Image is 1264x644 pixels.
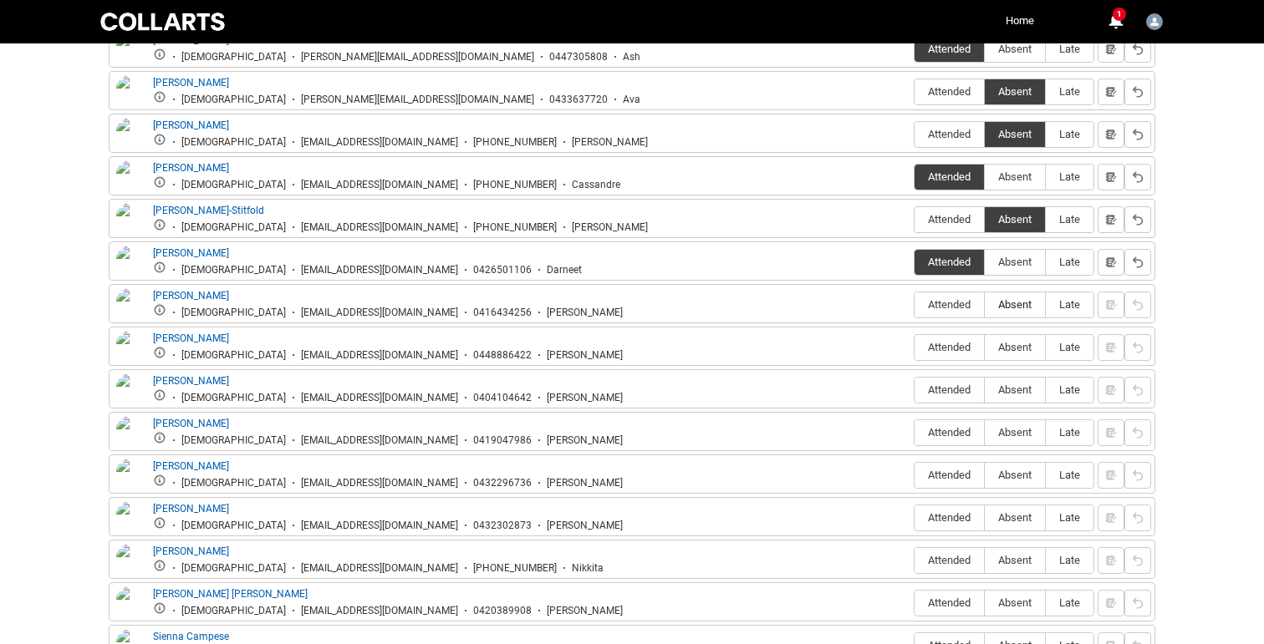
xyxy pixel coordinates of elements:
span: Attended [915,596,984,609]
span: Absent [985,511,1045,524]
div: 0419047986 [473,434,532,447]
button: User Profile Kathryn.Richards [1142,7,1167,33]
div: [PERSON_NAME][EMAIL_ADDRESS][DOMAIN_NAME] [301,51,534,63]
div: 0420389908 [473,605,532,617]
a: Home [1002,8,1038,33]
span: Absent [985,43,1045,55]
button: Reset [1124,505,1151,531]
a: [PERSON_NAME] [153,418,229,429]
div: [PHONE_NUMBER] [473,221,557,234]
span: Late [1046,298,1093,311]
div: [DEMOGRAPHIC_DATA] [181,477,286,489]
div: [PERSON_NAME] [547,477,623,489]
span: Attended [915,256,984,268]
div: [EMAIL_ADDRESS][DOMAIN_NAME] [301,392,458,404]
img: Ashlee Bell [116,33,143,69]
img: Darneet Chahil [116,246,143,282]
span: Late [1046,511,1093,524]
img: Ava Dean [116,75,143,112]
div: Ava [623,94,640,106]
div: [PERSON_NAME][EMAIL_ADDRESS][DOMAIN_NAME] [301,94,534,106]
img: Leo Osborne [116,501,143,538]
a: [PERSON_NAME] [153,545,229,557]
a: [PERSON_NAME] [153,247,229,259]
div: [EMAIL_ADDRESS][DOMAIN_NAME] [301,477,458,489]
span: Attended [915,213,984,226]
div: [DEMOGRAPHIC_DATA] [181,264,286,276]
div: Cassandre [572,179,620,191]
div: Darneet [547,264,582,276]
span: Attended [915,298,984,311]
span: Absent [985,596,1045,609]
button: Reset [1124,121,1151,148]
div: [PERSON_NAME] [572,136,648,149]
div: [DEMOGRAPHIC_DATA] [181,94,286,106]
span: Attended [915,511,984,524]
a: [PERSON_NAME] [153,332,229,344]
span: Attended [915,128,984,140]
div: [EMAIL_ADDRESS][DOMAIN_NAME] [301,307,458,319]
a: [PERSON_NAME] [153,460,229,472]
div: 0404104642 [473,392,532,404]
img: Cassandre Jeanne Danielle BOULAY [116,160,143,221]
div: [EMAIL_ADDRESS][DOMAIN_NAME] [301,221,458,234]
span: Late [1046,170,1093,183]
button: Reset [1124,419,1151,446]
span: Absent [985,298,1045,311]
span: Attended [915,383,984,396]
span: Attended [915,426,984,439]
div: 0432296736 [473,477,532,489]
button: Notes [1098,164,1124,190]
img: Hannah Srinivasan [116,373,143,410]
div: [DEMOGRAPHIC_DATA] [181,562,286,575]
a: [PERSON_NAME] [153,77,229,89]
span: Late [1046,596,1093,609]
div: [PERSON_NAME] [547,349,623,362]
a: [PERSON_NAME] [153,290,229,302]
a: [PERSON_NAME] [153,503,229,515]
div: [DEMOGRAPHIC_DATA] [181,221,286,234]
button: Reset [1124,164,1151,190]
button: Reset [1124,36,1151,63]
img: Ella Tucker [116,288,143,325]
div: Ash [623,51,640,63]
img: Brendan Murphy [116,118,143,155]
a: [PERSON_NAME] [153,375,229,387]
div: 0416434256 [473,307,532,319]
img: Charley Voderberg-Stitfold [116,203,143,251]
span: Late [1046,469,1093,481]
span: Late [1046,128,1093,140]
a: [PERSON_NAME] [PERSON_NAME] [153,588,308,600]
img: Samantha Victoria Wong [116,586,143,635]
img: Ella McKendrick [116,331,143,368]
div: [EMAIL_ADDRESS][DOMAIN_NAME] [301,349,458,362]
button: Reset [1124,590,1151,616]
div: [DEMOGRAPHIC_DATA] [181,136,286,149]
span: Attended [915,85,984,98]
div: [DEMOGRAPHIC_DATA] [181,434,286,447]
div: [PHONE_NUMBER] [473,562,557,575]
div: [DEMOGRAPHIC_DATA] [181,605,286,617]
span: Attended [915,43,984,55]
span: Late [1046,43,1093,55]
div: [PHONE_NUMBER] [473,179,557,191]
span: Attended [915,554,984,566]
button: Reset [1124,462,1151,489]
div: [EMAIL_ADDRESS][DOMAIN_NAME] [301,605,458,617]
div: [DEMOGRAPHIC_DATA] [181,307,286,319]
div: [EMAIL_ADDRESS][DOMAIN_NAME] [301,434,458,447]
span: Late [1046,554,1093,566]
span: Late [1046,383,1093,396]
span: Absent [985,128,1045,140]
button: Reset [1124,292,1151,318]
div: [DEMOGRAPHIC_DATA] [181,349,286,362]
div: 0432302873 [473,520,532,532]
div: [PERSON_NAME] [547,307,623,319]
span: Absent [985,469,1045,481]
div: [EMAIL_ADDRESS][DOMAIN_NAME] [301,136,458,149]
button: Reset [1124,377,1151,403]
a: [PERSON_NAME] [153,34,229,46]
span: Late [1046,341,1093,353]
span: Absent [985,426,1045,439]
span: Absent [985,213,1045,226]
